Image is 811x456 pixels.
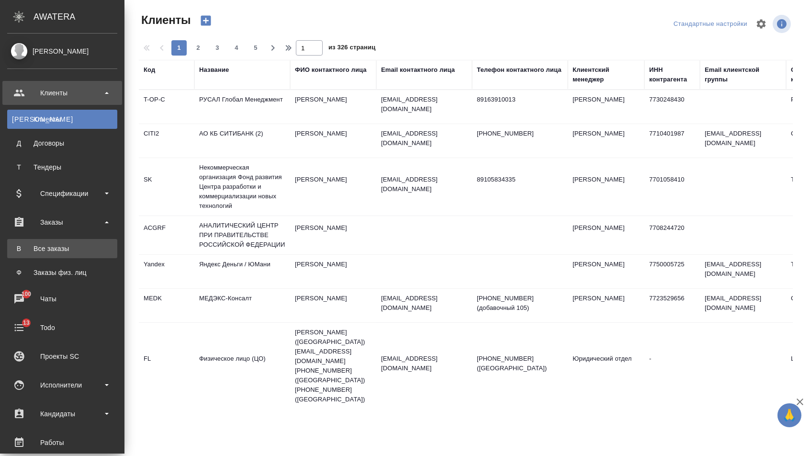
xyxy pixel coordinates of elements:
td: ACGRF [139,218,194,252]
td: [EMAIL_ADDRESS][DOMAIN_NAME] [700,255,786,288]
div: AWATERA [34,7,124,26]
div: ИНН контрагента [649,65,695,84]
div: Исполнители [7,378,117,392]
td: SK [139,170,194,204]
button: Создать [194,12,217,29]
td: - [644,349,700,383]
td: Юридический отдел [568,349,644,383]
div: Email клиентской группы [705,65,781,84]
td: [PERSON_NAME] ([GEOGRAPHIC_DATA]) [EMAIL_ADDRESS][DOMAIN_NAME] [PHONE_NUMBER] ([GEOGRAPHIC_DATA])... [290,323,376,409]
p: [EMAIL_ADDRESS][DOMAIN_NAME] [381,129,467,148]
span: 🙏 [781,405,798,425]
div: Договоры [12,138,113,148]
span: из 326 страниц [328,42,375,56]
span: Посмотреть информацию [773,15,793,33]
td: [PERSON_NAME] [290,124,376,158]
span: 2 [191,43,206,53]
button: 4 [229,40,244,56]
span: 3 [210,43,225,53]
td: Яндекс Деньги / ЮМани [194,255,290,288]
div: Код [144,65,155,75]
td: [PERSON_NAME] [290,170,376,204]
div: Заказы физ. лиц [12,268,113,277]
td: 7710401987 [644,124,700,158]
td: [PERSON_NAME] [290,255,376,288]
p: 89163910013 [477,95,563,104]
div: Все заказы [12,244,113,253]
td: [PERSON_NAME] [568,124,644,158]
span: 13 [17,318,35,328]
a: 100Чаты [2,287,122,311]
a: ТТендеры [7,158,117,177]
td: Yandex [139,255,194,288]
td: РУСАЛ Глобал Менеджмент [194,90,290,124]
td: 7730248430 [644,90,700,124]
a: ВВсе заказы [7,239,117,258]
div: Чаты [7,292,117,306]
a: ДДоговоры [7,134,117,153]
div: Проекты SC [7,349,117,364]
td: [PERSON_NAME] [568,255,644,288]
td: Физическое лицо (ЦО) [194,349,290,383]
p: 89105834335 [477,175,563,184]
td: [PERSON_NAME] [568,218,644,252]
button: 3 [210,40,225,56]
div: Клиентский менеджер [573,65,640,84]
div: Email контактного лица [381,65,455,75]
p: [PHONE_NUMBER] ([GEOGRAPHIC_DATA]) [477,354,563,373]
p: [EMAIL_ADDRESS][DOMAIN_NAME] [381,294,467,313]
p: [PHONE_NUMBER] [477,129,563,138]
div: Кандидаты [7,407,117,421]
div: Клиенты [7,86,117,100]
p: [PHONE_NUMBER] (добавочный 105) [477,294,563,313]
td: АНАЛИТИЧЕСКИЙ ЦЕНТР ПРИ ПРАВИТЕЛЬСТВЕ РОССИЙСКОЙ ФЕДЕРАЦИИ [194,216,290,254]
td: 7701058410 [644,170,700,204]
td: T-OP-C [139,90,194,124]
a: Работы [2,431,122,455]
div: Работы [7,435,117,450]
td: [PERSON_NAME] [568,90,644,124]
span: Настроить таблицу [750,12,773,35]
td: [PERSON_NAME] [568,289,644,322]
p: [EMAIL_ADDRESS][DOMAIN_NAME] [381,175,467,194]
div: ФИО контактного лица [295,65,367,75]
td: [EMAIL_ADDRESS][DOMAIN_NAME] [700,289,786,322]
div: Todo [7,320,117,335]
td: [PERSON_NAME] [290,218,376,252]
td: 7750005725 [644,255,700,288]
div: Название [199,65,229,75]
div: Заказы [7,215,117,229]
div: Телефон контактного лица [477,65,562,75]
div: Спецификации [7,186,117,201]
span: 4 [229,43,244,53]
td: [PERSON_NAME] [290,289,376,322]
div: split button [671,17,750,32]
a: ФЗаказы физ. лиц [7,263,117,282]
td: MEDK [139,289,194,322]
p: [EMAIL_ADDRESS][DOMAIN_NAME] [381,354,467,373]
div: Тендеры [12,162,113,172]
td: 7708244720 [644,218,700,252]
td: Некоммерческая организация Фонд развития Центра разработки и коммерциализации новых технологий [194,158,290,216]
button: 5 [248,40,263,56]
a: [PERSON_NAME]Клиенты [7,110,117,129]
span: 100 [16,289,37,299]
td: [EMAIL_ADDRESS][DOMAIN_NAME] [700,124,786,158]
div: [PERSON_NAME] [7,46,117,57]
span: 5 [248,43,263,53]
td: FL [139,349,194,383]
td: [PERSON_NAME] [568,170,644,204]
a: 13Todo [2,316,122,340]
td: АО КБ СИТИБАНК (2) [194,124,290,158]
div: Клиенты [12,114,113,124]
td: 7723529656 [644,289,700,322]
span: Клиенты [139,12,191,28]
td: [PERSON_NAME] [290,90,376,124]
a: Проекты SC [2,344,122,368]
td: CITI2 [139,124,194,158]
button: 🙏 [777,403,801,427]
button: 2 [191,40,206,56]
td: МЕДЭКС-Консалт [194,289,290,322]
p: [EMAIL_ADDRESS][DOMAIN_NAME] [381,95,467,114]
